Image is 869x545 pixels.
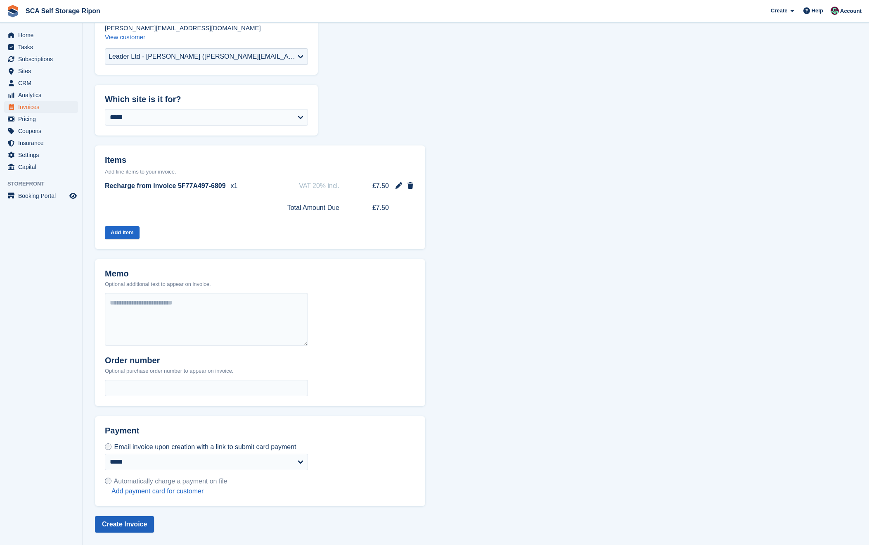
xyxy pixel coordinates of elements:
span: Coupons [18,125,68,137]
input: Email invoice upon creation with a link to submit card payment [105,443,111,450]
img: Sam Chapman [831,7,839,15]
h2: Items [105,155,415,167]
span: Recharge from invoice 5F77A497-6809 [105,181,226,191]
img: stora-icon-8386f47178a22dfd0bd8f6a31ec36ba5ce8667c1dd55bd0f319d3a0aa187defe.svg [7,5,19,17]
a: View customer [105,33,145,40]
span: x1 [231,181,238,191]
div: Leader Ltd - [PERSON_NAME] ([PERSON_NAME][EMAIL_ADDRESS][DOMAIN_NAME]) [109,52,298,62]
a: menu [4,41,78,53]
h2: Order number [105,356,233,365]
span: Storefront [7,180,82,188]
span: Invoices [18,101,68,113]
a: menu [4,137,78,149]
a: menu [4,77,78,89]
p: Optional additional text to appear on invoice. [105,280,211,288]
span: Tasks [18,41,68,53]
button: Add Item [105,226,140,240]
p: [PERSON_NAME][EMAIL_ADDRESS][DOMAIN_NAME] [105,24,308,33]
span: £7.50 [358,203,389,213]
p: Optional purchase order number to appear on invoice. [105,367,233,375]
span: Automatically charge a payment on file [114,478,227,485]
button: Create Invoice [95,516,154,533]
a: menu [4,190,78,202]
span: £7.50 [358,181,389,191]
a: menu [4,89,78,101]
span: Help [812,7,823,15]
a: menu [4,29,78,41]
a: menu [4,161,78,173]
h2: Payment [105,426,308,442]
a: Add payment card for customer [111,487,227,495]
a: menu [4,149,78,161]
input: Automatically charge a payment on file Add payment card for customer [105,478,111,484]
a: menu [4,53,78,65]
a: Preview store [68,191,78,201]
span: Total Amount Due [287,203,339,213]
span: Email invoice upon creation with a link to submit card payment [114,443,296,450]
span: Booking Portal [18,190,68,202]
h2: Which site is it for? [105,95,308,104]
h2: Memo [105,269,211,278]
span: Account [840,7,862,15]
a: menu [4,113,78,125]
span: Analytics [18,89,68,101]
a: menu [4,101,78,113]
span: Create [771,7,787,15]
span: Home [18,29,68,41]
span: VAT 20% incl. [299,181,339,191]
p: Add line items to your invoice. [105,168,415,176]
span: Sites [18,65,68,77]
span: CRM [18,77,68,89]
span: Pricing [18,113,68,125]
a: menu [4,125,78,137]
span: Capital [18,161,68,173]
a: SCA Self Storage Ripon [22,4,104,18]
a: menu [4,65,78,77]
span: Settings [18,149,68,161]
span: Subscriptions [18,53,68,65]
span: Insurance [18,137,68,149]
